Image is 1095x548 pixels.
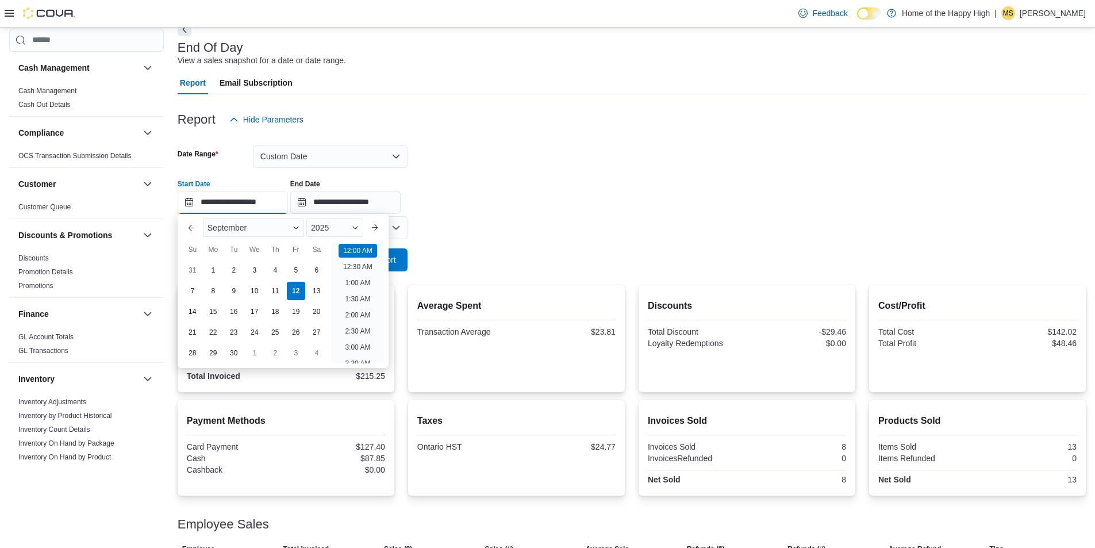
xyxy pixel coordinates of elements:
[308,302,326,321] div: day-20
[340,357,375,370] li: 3:30 AM
[18,373,139,385] button: Inventory
[18,453,111,461] a: Inventory On Hand by Product
[878,442,975,451] div: Items Sold
[287,282,305,300] div: day-12
[245,302,264,321] div: day-17
[182,260,327,363] div: September, 2025
[18,373,55,385] h3: Inventory
[878,414,1077,428] h2: Products Sold
[18,254,49,263] span: Discounts
[287,323,305,342] div: day-26
[18,178,56,190] h3: Customer
[187,454,284,463] div: Cash
[18,425,90,434] span: Inventory Count Details
[141,177,155,191] button: Customer
[266,323,285,342] div: day-25
[141,372,155,386] button: Inventory
[878,299,1077,313] h2: Cost/Profit
[18,62,139,74] button: Cash Management
[18,411,112,420] span: Inventory by Product Historical
[749,454,846,463] div: 0
[266,261,285,279] div: day-4
[878,327,975,336] div: Total Cost
[204,282,222,300] div: day-8
[178,518,269,531] h3: Employee Sales
[245,323,264,342] div: day-24
[311,223,329,232] span: 2025
[648,327,745,336] div: Total Discount
[518,327,616,336] div: $23.81
[18,151,132,160] span: OCS Transaction Submission Details
[180,71,206,94] span: Report
[287,344,305,362] div: day-3
[18,127,64,139] h3: Compliance
[340,324,375,338] li: 2:30 AM
[178,150,218,159] label: Date Range
[178,55,346,67] div: View a sales snapshot for a date or date range.
[857,7,881,20] input: Dark Mode
[391,223,401,232] button: Open list of options
[18,229,139,241] button: Discounts & Promotions
[245,240,264,259] div: We
[204,344,222,362] div: day-29
[204,261,222,279] div: day-1
[308,323,326,342] div: day-27
[18,86,76,95] span: Cash Management
[288,465,385,474] div: $0.00
[18,281,53,290] span: Promotions
[9,251,164,297] div: Discounts & Promotions
[518,442,616,451] div: $24.77
[178,179,210,189] label: Start Date
[204,302,222,321] div: day-15
[339,260,377,274] li: 12:30 AM
[794,2,852,25] a: Feedback
[878,339,975,348] div: Total Profit
[878,475,911,484] strong: Net Sold
[23,7,75,19] img: Cova
[245,261,264,279] div: day-3
[266,240,285,259] div: Th
[417,414,616,428] h2: Taxes
[245,282,264,300] div: day-10
[749,442,846,451] div: 8
[18,202,71,212] span: Customer Queue
[266,344,285,362] div: day-2
[183,323,202,342] div: day-21
[183,302,202,321] div: day-14
[878,454,975,463] div: Items Refunded
[187,442,284,451] div: Card Payment
[18,332,74,342] span: GL Account Totals
[18,453,111,462] span: Inventory On Hand by Product
[18,127,139,139] button: Compliance
[749,327,846,336] div: -$29.46
[648,454,745,463] div: InvoicesRefunded
[288,454,385,463] div: $87.85
[18,229,112,241] h3: Discounts & Promotions
[18,426,90,434] a: Inventory Count Details
[204,240,222,259] div: Mo
[340,308,375,322] li: 2:00 AM
[178,113,216,127] h3: Report
[18,412,112,420] a: Inventory by Product Historical
[340,292,375,306] li: 1:30 AM
[308,344,326,362] div: day-4
[306,219,363,237] div: Button. Open the year selector. 2025 is currently selected.
[141,307,155,321] button: Finance
[648,299,846,313] h2: Discounts
[340,340,375,354] li: 3:00 AM
[994,6,997,20] p: |
[812,7,847,19] span: Feedback
[178,22,191,36] button: Next
[979,339,1077,348] div: $48.46
[308,261,326,279] div: day-6
[220,71,293,94] span: Email Subscription
[648,475,681,484] strong: Net Sold
[18,152,132,160] a: OCS Transaction Submission Details
[979,475,1077,484] div: 13
[245,344,264,362] div: day-1
[9,200,164,219] div: Customer
[183,344,202,362] div: day-28
[332,242,384,363] ul: Time
[648,442,745,451] div: Invoices Sold
[339,244,377,258] li: 12:00 AM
